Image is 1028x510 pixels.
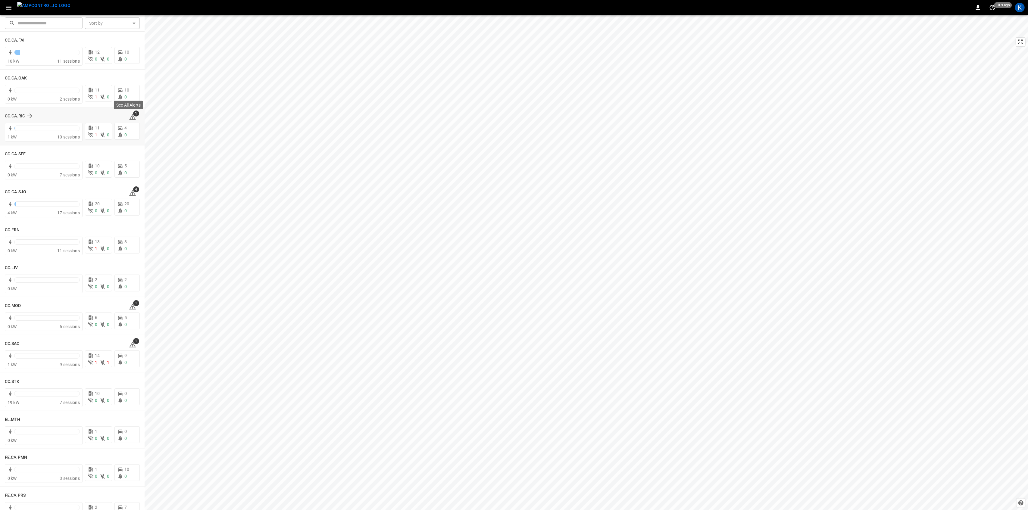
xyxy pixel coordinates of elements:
[95,353,100,358] span: 14
[107,57,109,61] span: 0
[95,315,97,320] span: 6
[107,132,109,137] span: 0
[95,208,97,213] span: 0
[8,362,17,367] span: 1 kW
[5,303,21,309] h6: CC.MOD
[95,95,97,99] span: 1
[5,492,26,499] h6: FE.CA.PRS
[95,277,97,282] span: 2
[124,353,127,358] span: 9
[60,400,80,405] span: 7 sessions
[95,132,97,137] span: 1
[5,227,20,233] h6: CC.FRN
[60,362,80,367] span: 9 sessions
[8,400,19,405] span: 19 kW
[124,315,127,320] span: 5
[8,59,19,64] span: 10 kW
[5,416,20,423] h6: EL.MTH
[107,360,109,365] span: 1
[95,467,97,472] span: 1
[124,277,127,282] span: 2
[124,429,127,434] span: 0
[124,132,127,137] span: 0
[8,135,17,139] span: 1 kW
[8,324,17,329] span: 0 kW
[988,3,997,12] button: set refresh interval
[124,391,127,396] span: 0
[95,201,100,206] span: 20
[95,391,100,396] span: 10
[124,88,129,92] span: 10
[124,208,127,213] span: 0
[17,2,70,9] img: ampcontrol.io logo
[8,438,17,443] span: 0 kW
[60,97,80,101] span: 2 sessions
[95,474,97,479] span: 0
[8,286,17,291] span: 0 kW
[57,248,80,253] span: 11 sessions
[5,265,18,271] h6: CC.LIV
[8,97,17,101] span: 0 kW
[107,246,109,251] span: 0
[60,173,80,177] span: 7 sessions
[60,476,80,481] span: 3 sessions
[124,126,127,130] span: 4
[1015,3,1025,12] div: profile-icon
[95,239,100,244] span: 13
[124,284,127,289] span: 0
[124,360,127,365] span: 0
[124,50,129,54] span: 10
[124,163,127,168] span: 5
[5,75,27,82] h6: CC.CA.OAK
[107,398,109,403] span: 0
[8,476,17,481] span: 0 kW
[5,37,24,44] h6: CC.CA.FAI
[133,186,139,192] span: 4
[95,398,97,403] span: 0
[8,173,17,177] span: 0 kW
[95,126,100,130] span: 11
[8,248,17,253] span: 0 kW
[124,246,127,251] span: 0
[124,505,127,510] span: 7
[124,170,127,175] span: 0
[57,135,80,139] span: 10 sessions
[95,246,97,251] span: 1
[95,163,100,168] span: 10
[124,57,127,61] span: 0
[124,239,127,244] span: 8
[116,102,141,108] p: See All Alerts
[107,95,109,99] span: 0
[95,50,100,54] span: 12
[95,505,97,510] span: 2
[107,284,109,289] span: 0
[5,378,20,385] h6: CC.STK
[107,322,109,327] span: 0
[5,454,27,461] h6: FE.CA.PMN
[95,88,100,92] span: 11
[124,436,127,441] span: 0
[124,474,127,479] span: 0
[124,322,127,327] span: 0
[133,110,139,117] span: 1
[124,398,127,403] span: 0
[95,436,97,441] span: 0
[124,95,127,99] span: 0
[57,210,80,215] span: 17 sessions
[95,57,97,61] span: 0
[57,59,80,64] span: 11 sessions
[994,2,1012,8] span: 10 s ago
[95,284,97,289] span: 0
[124,201,129,206] span: 20
[107,474,109,479] span: 0
[60,324,80,329] span: 6 sessions
[133,300,139,306] span: 1
[124,467,129,472] span: 10
[5,189,26,195] h6: CC.CA.SJO
[95,170,97,175] span: 0
[5,113,25,120] h6: CC.CA.RIC
[107,436,109,441] span: 0
[8,210,17,215] span: 4 kW
[107,170,109,175] span: 0
[5,341,20,347] h6: CC.SAC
